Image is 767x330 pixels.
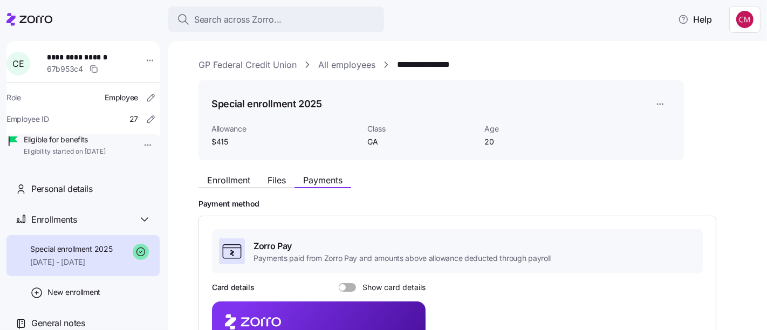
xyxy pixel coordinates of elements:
[356,283,426,292] span: Show card details
[31,317,85,330] span: General notes
[47,64,83,74] span: 67b953c4
[194,13,282,26] span: Search across Zorro...
[129,114,138,125] span: 27
[198,199,752,209] h2: Payment method
[367,136,476,147] span: GA
[268,176,286,184] span: Files
[254,239,551,253] span: Zorro Pay
[6,114,49,125] span: Employee ID
[484,136,593,147] span: 20
[6,92,21,103] span: Role
[669,9,721,30] button: Help
[211,123,359,134] span: Allowance
[24,147,106,156] span: Eligibility started on [DATE]
[736,11,754,28] img: c76f7742dad050c3772ef460a101715e
[198,58,297,72] a: GP Federal Credit Union
[211,136,359,147] span: $415
[207,176,250,184] span: Enrollment
[254,253,551,264] span: Payments paid from Zorro Pay and amounts above allowance deducted through payroll
[31,182,93,196] span: Personal details
[24,134,106,145] span: Eligible for benefits
[168,6,384,32] button: Search across Zorro...
[303,176,343,184] span: Payments
[484,123,593,134] span: Age
[318,58,375,72] a: All employees
[31,213,77,226] span: Enrollments
[30,244,113,255] span: Special enrollment 2025
[678,13,712,26] span: Help
[12,59,24,68] span: C E
[105,92,138,103] span: Employee
[30,257,113,267] span: [DATE] - [DATE]
[367,123,476,134] span: Class
[212,282,255,293] h3: Card details
[211,97,322,111] h1: Special enrollment 2025
[47,287,100,298] span: New enrollment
